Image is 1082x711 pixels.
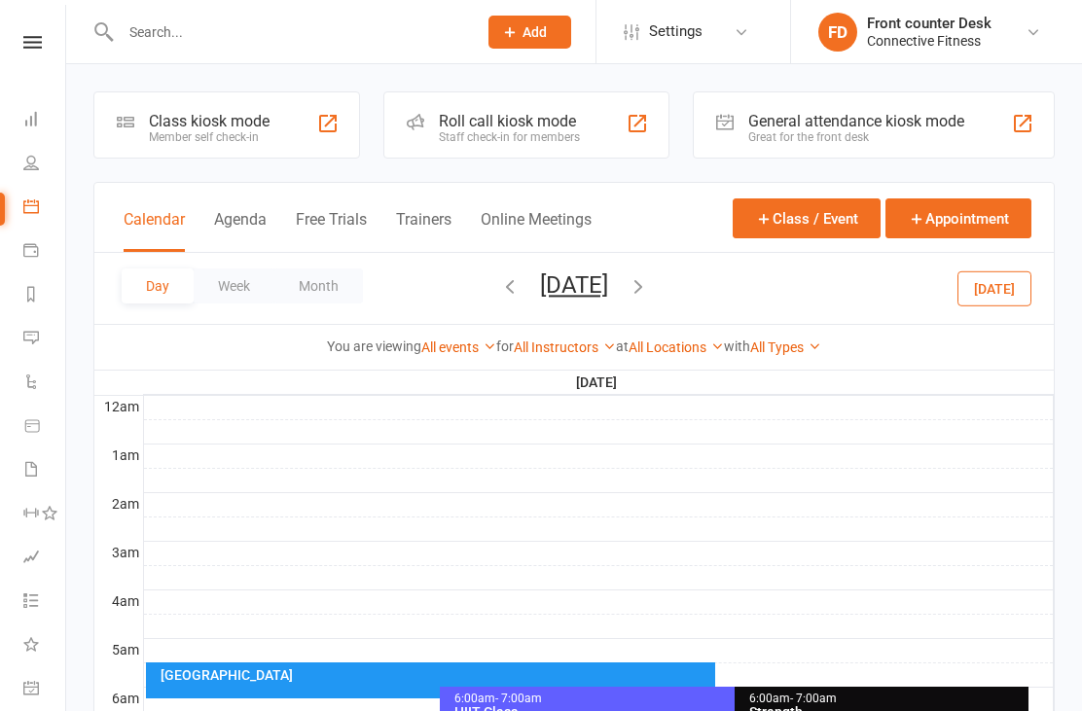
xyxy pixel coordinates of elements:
th: 5am [94,638,143,662]
a: All Types [750,339,821,355]
th: [DATE] [143,371,1054,395]
th: 12am [94,395,143,419]
button: [DATE] [540,271,608,299]
a: Assessments [23,537,67,581]
div: Class kiosk mode [149,112,270,130]
button: Trainers [396,210,451,252]
button: Class / Event [733,198,881,238]
div: Roll call kiosk mode [439,112,580,130]
span: Settings [649,10,703,53]
a: All Locations [629,339,724,355]
a: Reports [23,274,67,318]
button: Calendar [124,210,185,252]
a: Payments [23,231,67,274]
button: Agenda [214,210,267,252]
div: FD [818,13,857,52]
a: All events [421,339,496,355]
a: Calendar [23,187,67,231]
th: 1am [94,444,143,468]
div: Staff check-in for members [439,130,580,144]
div: [GEOGRAPHIC_DATA] [160,668,711,682]
th: 2am [94,492,143,516]
div: Great for the front desk [748,130,964,144]
a: Dashboard [23,99,67,143]
div: Connective Fitness [867,32,992,50]
button: Add [488,16,571,49]
a: What's New [23,624,67,668]
a: Product Sales [23,406,67,449]
button: Day [122,268,194,303]
div: Member self check-in [149,130,270,144]
input: Search... [115,18,463,46]
div: Front counter Desk [867,15,992,32]
strong: with [724,338,750,354]
div: 6:00am [453,693,1005,705]
strong: for [496,338,514,354]
a: All Instructors [514,339,616,355]
span: - 7:00am [790,692,837,705]
div: 6:00am [748,693,1026,705]
span: Add [523,24,547,40]
button: Appointment [885,198,1031,238]
th: 3am [94,541,143,565]
button: [DATE] [957,270,1031,305]
th: 6am [94,687,143,711]
strong: at [616,338,629,354]
div: General attendance kiosk mode [748,112,964,130]
span: - 7:00am [495,692,542,705]
button: Week [194,268,274,303]
strong: You are viewing [327,338,421,354]
button: Free Trials [296,210,367,252]
th: 4am [94,589,143,614]
button: Month [274,268,363,303]
button: Online Meetings [481,210,592,252]
a: People [23,143,67,187]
